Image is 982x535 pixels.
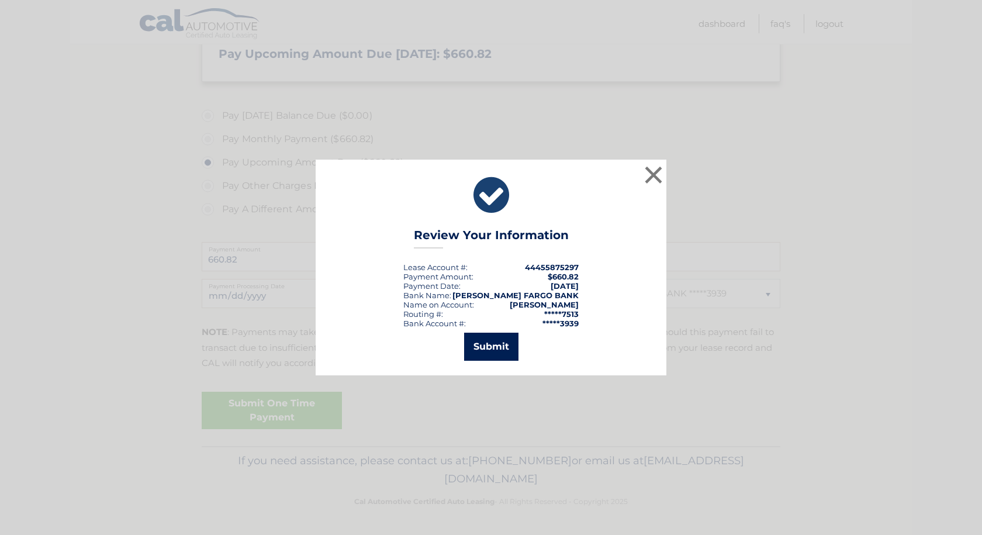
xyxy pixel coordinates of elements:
[403,281,459,291] span: Payment Date
[403,281,461,291] div: :
[403,291,451,300] div: Bank Name:
[452,291,579,300] strong: [PERSON_NAME] FARGO BANK
[403,300,474,309] div: Name on Account:
[414,228,569,248] h3: Review Your Information
[548,272,579,281] span: $660.82
[464,333,518,361] button: Submit
[642,163,665,187] button: ×
[403,272,473,281] div: Payment Amount:
[403,309,443,319] div: Routing #:
[403,263,468,272] div: Lease Account #:
[403,319,466,328] div: Bank Account #:
[551,281,579,291] span: [DATE]
[525,263,579,272] strong: 44455875297
[510,300,579,309] strong: [PERSON_NAME]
